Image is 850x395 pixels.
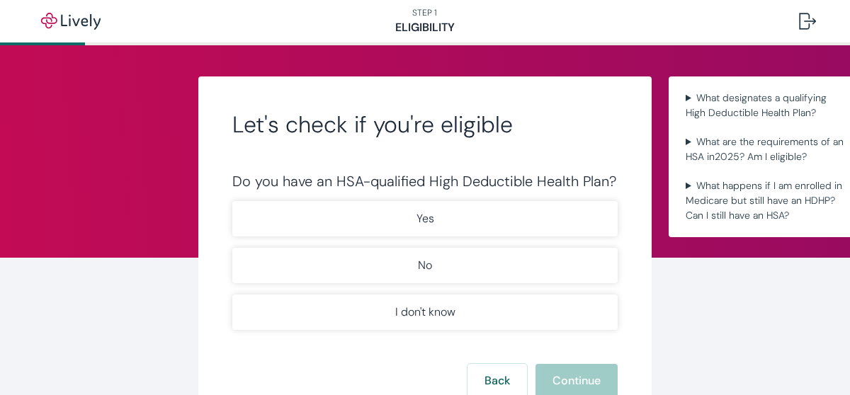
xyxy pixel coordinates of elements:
p: I don't know [395,304,455,321]
summary: What happens if I am enrolled in Medicare but still have an HDHP? Can I still have an HSA? [680,176,850,226]
div: Do you have an HSA-qualified High Deductible Health Plan? [232,173,618,190]
button: Yes [232,201,618,236]
img: Lively [31,13,110,30]
button: Log out [788,4,827,38]
h2: Let's check if you're eligible [232,110,618,139]
button: I don't know [232,294,618,330]
summary: What designates a qualifying High Deductible Health Plan? [680,88,850,123]
button: No [232,248,618,283]
p: Yes [416,210,434,227]
p: No [418,257,432,274]
summary: What are the requirements of an HSA in2025? Am I eligible? [680,132,850,167]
